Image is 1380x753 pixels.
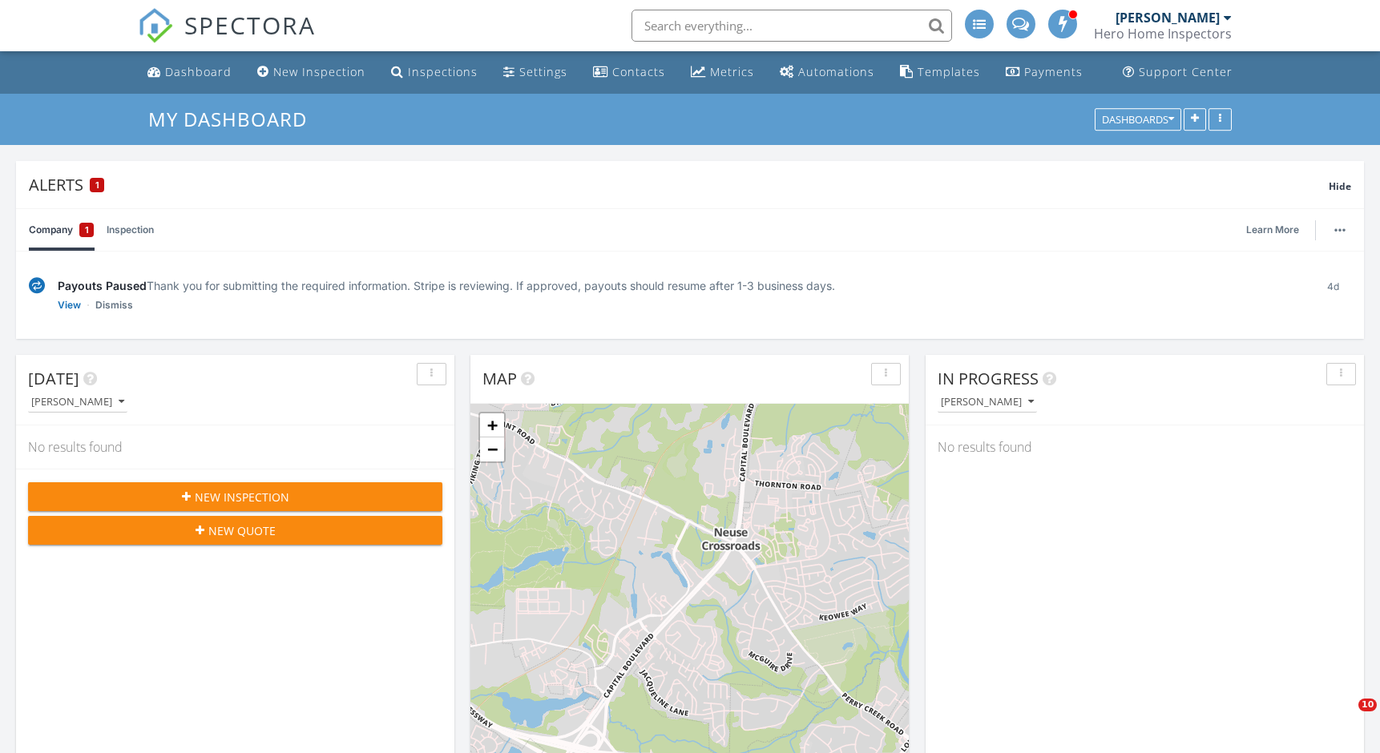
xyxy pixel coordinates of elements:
[408,64,478,79] div: Inspections
[1329,179,1351,193] span: Hide
[938,368,1039,389] span: In Progress
[1024,64,1083,79] div: Payments
[1358,699,1377,711] span: 10
[1116,58,1239,87] a: Support Center
[1095,108,1181,131] button: Dashboards
[1246,222,1309,238] a: Learn More
[138,22,316,55] a: SPECTORA
[29,277,45,294] img: under-review-2fe708636b114a7f4b8d.svg
[141,58,238,87] a: Dashboard
[31,397,124,408] div: [PERSON_NAME]
[1116,10,1220,26] div: [PERSON_NAME]
[926,425,1364,469] div: No results found
[58,297,81,313] a: View
[148,106,321,132] a: My Dashboard
[710,64,754,79] div: Metrics
[480,413,504,437] a: Zoom in
[894,58,987,87] a: Templates
[1102,114,1174,125] div: Dashboards
[16,425,454,469] div: No results found
[208,522,276,539] span: New Quote
[273,64,365,79] div: New Inspection
[631,10,952,42] input: Search everything...
[28,482,442,511] button: New Inspection
[85,222,89,238] span: 1
[28,516,442,545] button: New Quote
[165,64,232,79] div: Dashboard
[107,209,154,251] a: Inspection
[95,297,133,313] a: Dismiss
[918,64,980,79] div: Templates
[1315,277,1351,313] div: 4d
[773,58,881,87] a: Automations (Basic)
[480,437,504,461] a: Zoom out
[938,392,1037,413] button: [PERSON_NAME]
[684,58,761,87] a: Metrics
[1139,64,1233,79] div: Support Center
[1334,228,1346,232] img: ellipsis-632cfdd7c38ec3a7d453.svg
[58,277,1302,294] div: Thank you for submitting the required information. Stripe is reviewing. If approved, payouts shou...
[999,58,1089,87] a: Payments
[138,8,173,43] img: The Best Home Inspection Software - Spectora
[58,279,147,292] span: Payouts Paused
[28,368,79,389] span: [DATE]
[251,58,372,87] a: New Inspection
[519,64,567,79] div: Settings
[29,209,94,251] a: Company
[29,174,1329,195] div: Alerts
[385,58,484,87] a: Inspections
[95,179,99,191] span: 1
[482,368,517,389] span: Map
[612,64,665,79] div: Contacts
[497,58,574,87] a: Settings
[1094,26,1232,42] div: Hero Home Inspectors
[798,64,874,79] div: Automations
[28,392,127,413] button: [PERSON_NAME]
[195,489,289,505] span: New Inspection
[1326,699,1364,737] iframe: Intercom live chat
[587,58,672,87] a: Contacts
[184,8,316,42] span: SPECTORA
[941,397,1034,408] div: [PERSON_NAME]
